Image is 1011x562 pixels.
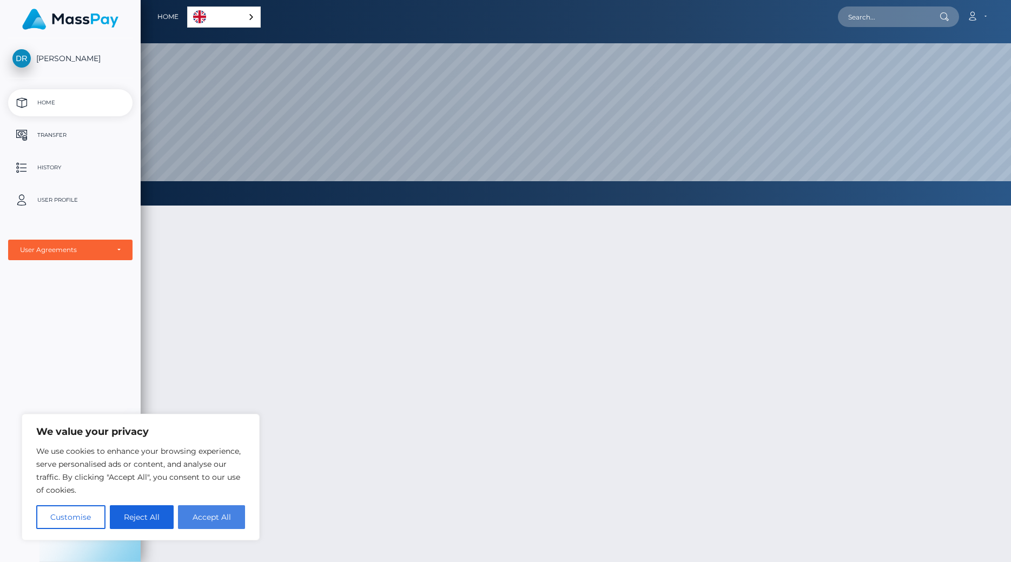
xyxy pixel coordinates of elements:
button: Reject All [110,505,174,529]
p: User Profile [12,192,128,208]
p: We use cookies to enhance your browsing experience, serve personalised ads or content, and analys... [36,445,245,497]
input: Search... [838,6,940,27]
span: [PERSON_NAME] [8,54,133,63]
a: Home [157,5,179,28]
p: Home [12,95,128,111]
button: User Agreements [8,240,133,260]
div: We value your privacy [22,414,260,540]
div: User Agreements [20,246,109,254]
button: Customise [36,505,105,529]
a: English [188,7,260,27]
p: We value your privacy [36,425,245,438]
button: Accept All [178,505,245,529]
div: Language [187,6,261,28]
a: Home [8,89,133,116]
aside: Language selected: English [187,6,261,28]
a: History [8,154,133,181]
a: Transfer [8,122,133,149]
p: History [12,160,128,176]
a: User Profile [8,187,133,214]
img: MassPay [22,9,118,30]
p: Transfer [12,127,128,143]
